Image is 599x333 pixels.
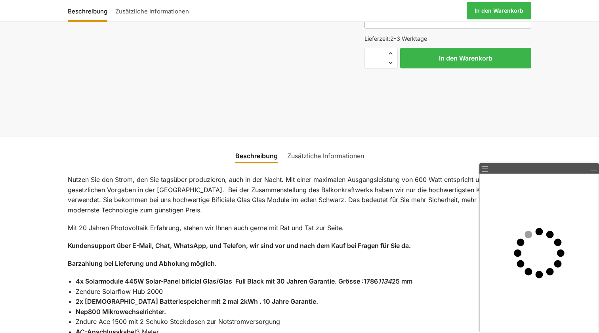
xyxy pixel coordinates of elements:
a: Minimieren/Wiederherstellen [590,165,597,172]
button: In den Warenkorb [400,48,531,68]
li: Zndure Ace 1500 mit 2 Schuko Steckdosen zur Notstromversorgung [76,317,531,327]
a: Zusätzliche Informationen [111,1,193,20]
a: Beschreibung [231,146,282,165]
strong: 4x Solarmodule 445W Solar-Panel bificial Glas/Glas Full Black mit 30 Jahren Garantie. Grösse :178... [76,277,412,285]
a: Zusätzliche Informationen [282,146,369,165]
li: Zendure Solarflow Hub 2000 [76,287,531,297]
strong: 2x [DEMOGRAPHIC_DATA] Batteriespeicher mit 2 mal 2kWh . 10 Jahre Garantie. [76,297,318,305]
span: Lieferzeit: [364,35,427,42]
input: Produktmenge [364,48,384,68]
span: 2-3 Werktage [390,35,427,42]
a: ☰ [481,165,489,173]
span: Reduce quantity [384,58,397,68]
em: 1134 [378,277,392,285]
p: Mit 20 Jahren Photovoltaik Erfahrung, stehen wir Ihnen auch gerne mit Rat und Tat zur Seite. [68,223,531,233]
a: In den Warenkorb [467,2,531,19]
iframe: Sicherer Rahmen für schnelle Bezahlvorgänge [363,73,533,119]
strong: Nep800 Mikrowechselrichter. [76,308,166,316]
iframe: Live Hilfe [480,174,599,333]
strong: Kundensupport über E-Mail, Chat, WhatsApp, und Telefon, wir sind vor und nach dem Kauf bei Fragen... [68,242,411,250]
p: Nutzen Sie den Strom, den Sie tagsüber produzieren, auch in der Nacht. Mit einer maximalen Ausgan... [68,175,531,215]
span: Increase quantity [384,48,397,59]
strong: Barzahlung bei Lieferung und Abholung möglich. [68,259,217,267]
